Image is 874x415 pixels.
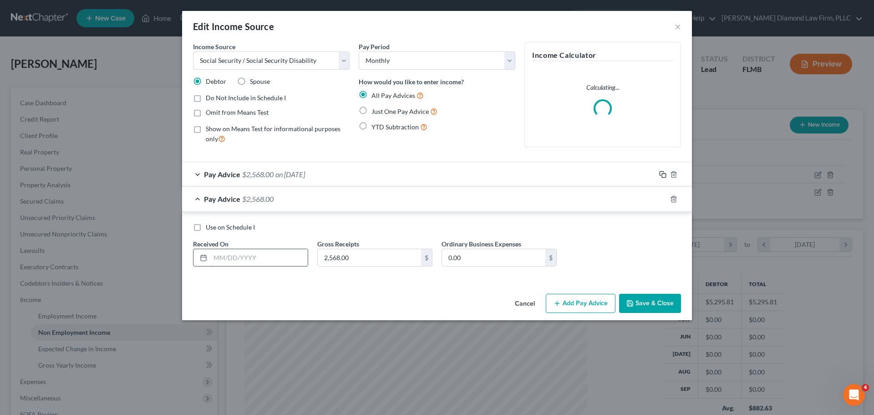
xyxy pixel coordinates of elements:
span: on [DATE] [275,170,305,179]
button: Cancel [508,295,542,313]
span: Do Not Include in Schedule I [206,94,286,102]
span: All Pay Advices [371,92,415,99]
span: YTD Subtraction [371,123,419,131]
div: $ [421,249,432,266]
input: 0.00 [318,249,421,266]
span: Spouse [250,77,270,85]
span: Pay Advice [204,195,240,203]
button: Add Pay Advice [546,294,615,313]
label: Ordinary Business Expenses [442,239,521,249]
span: Show on Means Test for informational purposes only [206,125,340,143]
span: Just One Pay Advice [371,108,429,115]
button: Save & Close [619,294,681,313]
span: $2,568.00 [242,170,274,179]
span: Omit from Means Test [206,108,269,116]
span: $2,568.00 [242,195,274,203]
span: Received On [193,240,229,248]
p: Calculating... [532,83,673,92]
span: Use on Schedule I [206,223,255,231]
iframe: Intercom live chat [843,384,865,406]
input: MM/DD/YYYY [210,249,308,266]
label: How would you like to enter income? [359,77,464,87]
button: × [675,21,681,32]
span: Income Source [193,43,235,51]
span: Debtor [206,77,226,85]
div: Edit Income Source [193,20,274,33]
span: Pay Advice [204,170,240,179]
span: 4 [862,384,869,391]
input: 0.00 [442,249,545,266]
label: Pay Period [359,42,390,51]
label: Gross Receipts [317,239,359,249]
div: $ [545,249,556,266]
h5: Income Calculator [532,50,673,61]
